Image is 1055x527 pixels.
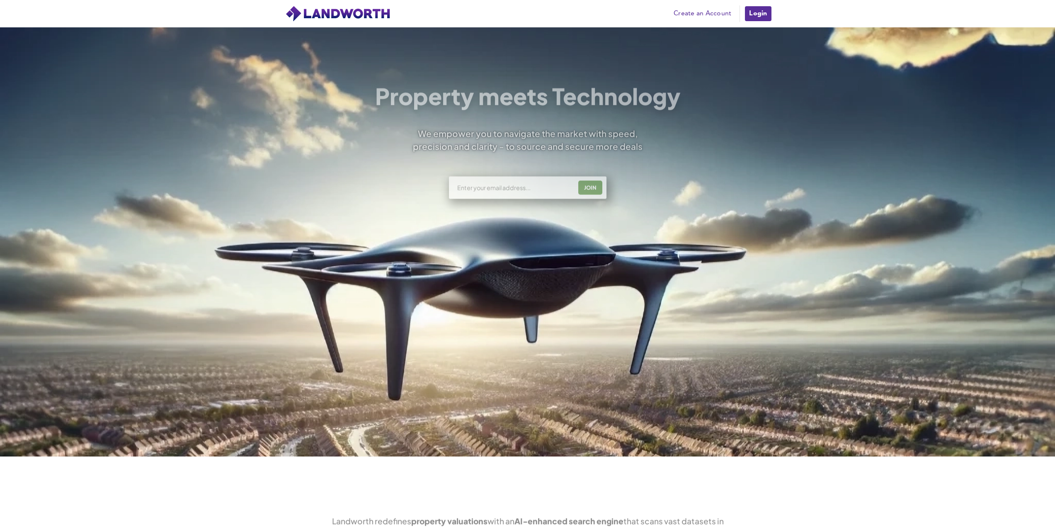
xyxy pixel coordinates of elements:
strong: property valuations [411,516,487,526]
div: JOIN [581,181,600,194]
strong: AI-enhanced search engine [514,516,623,526]
button: JOIN [578,180,602,194]
a: Login [744,5,772,22]
div: We empower you to navigate the market with speed, precision and clarity - to source and secure mo... [402,127,654,153]
input: Enter your email address... [456,183,572,192]
h1: Property meets Technology [375,85,680,107]
a: Create an Account [669,7,735,20]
